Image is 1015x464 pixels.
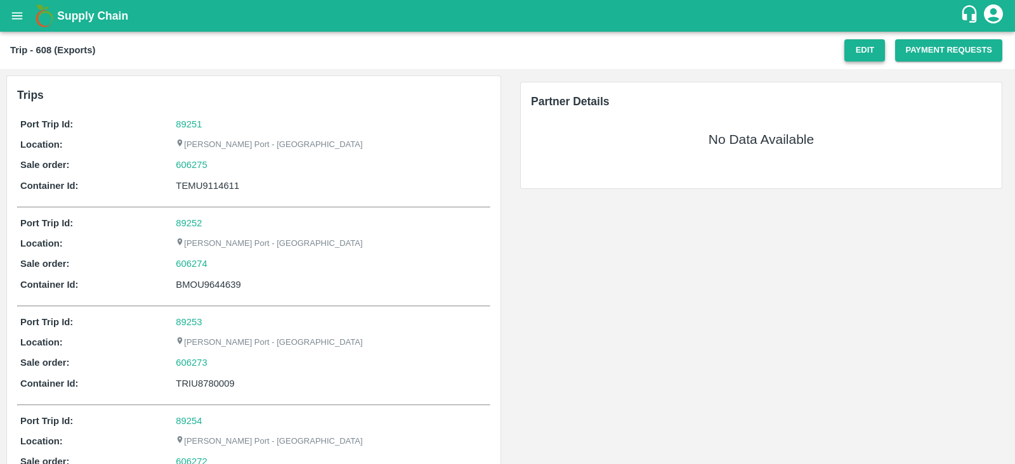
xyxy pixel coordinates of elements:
b: Port Trip Id: [20,218,73,228]
a: 606275 [176,158,207,172]
p: [PERSON_NAME] Port - [GEOGRAPHIC_DATA] [176,435,362,448]
a: 89253 [176,317,202,327]
a: Supply Chain [57,7,960,25]
b: Container Id: [20,280,79,290]
b: Location: [20,337,63,347]
a: 89252 [176,218,202,228]
p: [PERSON_NAME] Port - [GEOGRAPHIC_DATA] [176,337,362,349]
b: Port Trip Id: [20,317,73,327]
span: Partner Details [531,95,610,108]
div: BMOU9644639 [176,278,487,292]
p: [PERSON_NAME] Port - [GEOGRAPHIC_DATA] [176,139,362,151]
a: 89254 [176,416,202,426]
h5: No Data Available [709,131,814,148]
button: Edit [844,39,885,61]
b: Container Id: [20,378,79,389]
b: Port Trip Id: [20,119,73,129]
a: 606274 [176,257,207,271]
b: Trip - 608 (Exports) [10,45,95,55]
b: Trips [17,89,44,101]
div: account of current user [982,3,1005,29]
b: Location: [20,436,63,446]
b: Sale order: [20,160,70,170]
b: Container Id: [20,181,79,191]
div: TRIU8780009 [176,377,487,390]
b: Sale order: [20,259,70,269]
img: logo [32,3,57,29]
button: Payment Requests [895,39,1002,61]
div: customer-support [960,4,982,27]
b: Location: [20,139,63,150]
a: 89251 [176,119,202,129]
button: open drawer [3,1,32,30]
b: Location: [20,238,63,248]
b: Port Trip Id: [20,416,73,426]
div: TEMU9114611 [176,179,487,193]
a: 606273 [176,356,207,370]
p: [PERSON_NAME] Port - [GEOGRAPHIC_DATA] [176,238,362,250]
b: Supply Chain [57,10,128,22]
b: Sale order: [20,358,70,368]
